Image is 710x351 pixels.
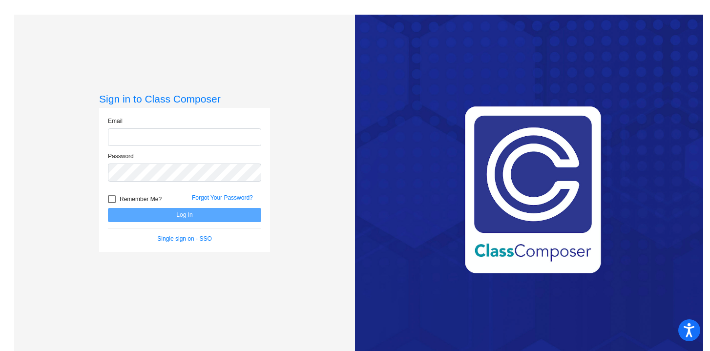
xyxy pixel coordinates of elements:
[108,152,134,161] label: Password
[99,93,270,105] h3: Sign in to Class Composer
[120,193,162,205] span: Remember Me?
[157,235,211,242] a: Single sign on - SSO
[108,117,123,125] label: Email
[192,194,253,201] a: Forgot Your Password?
[108,208,261,222] button: Log In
